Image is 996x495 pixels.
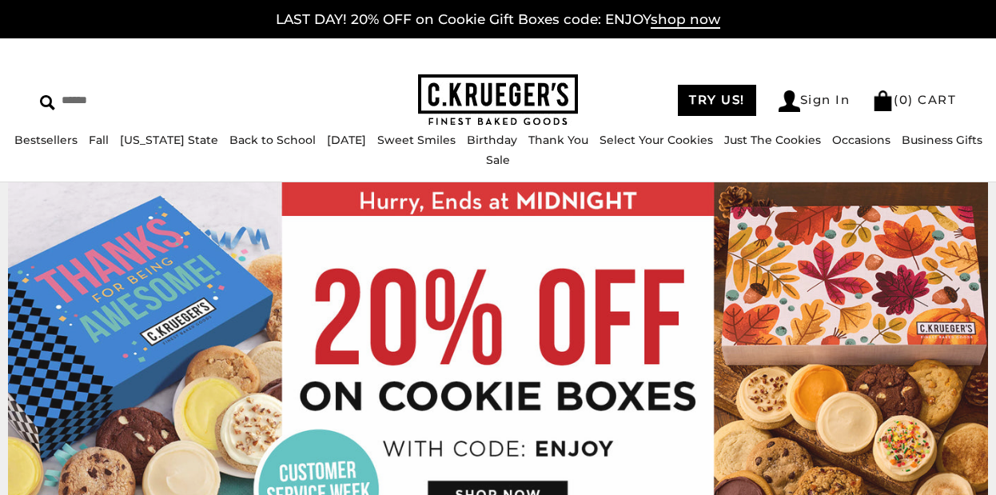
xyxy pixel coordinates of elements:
[467,133,517,147] a: Birthday
[678,85,756,116] a: TRY US!
[832,133,890,147] a: Occasions
[327,133,366,147] a: [DATE]
[229,133,316,147] a: Back to School
[377,133,456,147] a: Sweet Smiles
[486,153,510,167] a: Sale
[276,11,720,29] a: LAST DAY! 20% OFF on Cookie Gift Boxes code: ENJOYshop now
[528,133,588,147] a: Thank You
[14,133,78,147] a: Bestsellers
[779,90,800,112] img: Account
[40,88,249,113] input: Search
[872,90,894,111] img: Bag
[724,133,821,147] a: Just The Cookies
[779,90,851,112] a: Sign In
[899,92,909,107] span: 0
[600,133,713,147] a: Select Your Cookies
[872,92,956,107] a: (0) CART
[40,95,55,110] img: Search
[120,133,218,147] a: [US_STATE] State
[418,74,578,126] img: C.KRUEGER'S
[902,133,982,147] a: Business Gifts
[89,133,109,147] a: Fall
[651,11,720,29] span: shop now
